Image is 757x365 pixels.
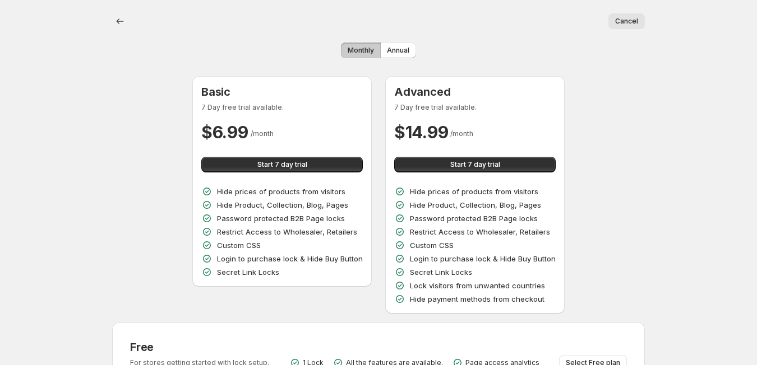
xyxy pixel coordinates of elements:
[217,253,363,264] p: Login to purchase lock & Hide Buy Button
[217,266,279,278] p: Secret Link Locks
[348,46,374,55] span: Monthly
[410,226,550,237] p: Restrict Access to Wholesaler, Retailers
[217,240,261,251] p: Custom CSS
[410,199,541,210] p: Hide Product, Collection, Blog, Pages
[257,160,307,169] span: Start 7 day trial
[410,293,544,305] p: Hide payment methods from checkout
[615,17,638,26] span: Cancel
[410,266,472,278] p: Secret Link Locks
[217,213,345,224] p: Password protected B2B Page locks
[341,43,381,58] button: Monthly
[394,121,448,143] h2: $ 14.99
[201,85,363,99] h3: Basic
[410,280,545,291] p: Lock visitors from unwanted countries
[450,129,473,138] span: / month
[394,85,556,99] h3: Advanced
[201,157,363,172] button: Start 7 day trial
[251,129,274,138] span: / month
[410,240,454,251] p: Custom CSS
[112,13,128,29] button: back
[608,13,645,29] button: Cancel
[394,157,556,172] button: Start 7 day trial
[410,213,538,224] p: Password protected B2B Page locks
[410,186,538,197] p: Hide prices of products from visitors
[387,46,409,55] span: Annual
[450,160,500,169] span: Start 7 day trial
[217,186,345,197] p: Hide prices of products from visitors
[410,253,556,264] p: Login to purchase lock & Hide Buy Button
[217,226,357,237] p: Restrict Access to Wholesaler, Retailers
[394,103,556,112] p: 7 Day free trial available.
[201,121,248,143] h2: $ 6.99
[380,43,416,58] button: Annual
[217,199,348,210] p: Hide Product, Collection, Blog, Pages
[201,103,363,112] p: 7 Day free trial available.
[130,340,269,354] h3: Free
